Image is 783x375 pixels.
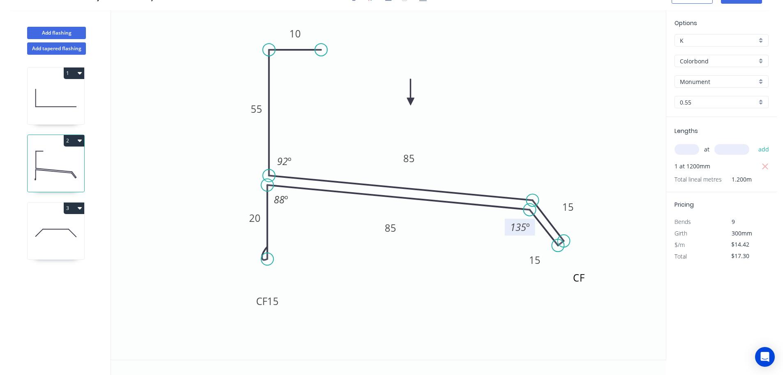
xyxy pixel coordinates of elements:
[571,270,638,300] textarea: CF
[284,193,288,206] tspan: º
[680,57,757,65] input: Material
[704,144,709,155] span: at
[64,68,84,79] button: 1
[27,27,86,39] button: Add flashing
[674,200,694,209] span: Pricing
[249,211,261,225] tspan: 20
[674,218,691,226] span: Bends
[510,220,526,234] tspan: 135
[732,229,752,237] span: 300mm
[274,193,284,206] tspan: 88
[680,98,757,107] input: Thickness
[680,77,757,86] input: Colour
[674,241,685,249] span: $/m
[722,174,752,185] span: 1.200m
[277,154,288,168] tspan: 92
[289,27,301,40] tspan: 10
[674,127,698,135] span: Lengths
[27,42,86,55] button: Add tapered flashing
[64,203,84,214] button: 3
[562,200,574,214] tspan: 15
[526,220,530,234] tspan: º
[385,221,396,235] tspan: 85
[288,154,291,168] tspan: º
[674,19,697,27] span: Options
[64,135,84,147] button: 2
[674,229,687,237] span: Girth
[680,36,757,45] input: Price level
[674,161,710,172] span: 1 at 1200mm
[267,294,279,308] tspan: 15
[755,347,775,367] div: Open Intercom Messenger
[403,151,415,165] tspan: 85
[256,294,267,308] tspan: CF
[251,102,262,116] tspan: 55
[529,253,540,267] tspan: 15
[674,174,722,185] span: Total lineal metres
[732,218,735,226] span: 9
[754,142,774,156] button: add
[674,252,687,260] span: Total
